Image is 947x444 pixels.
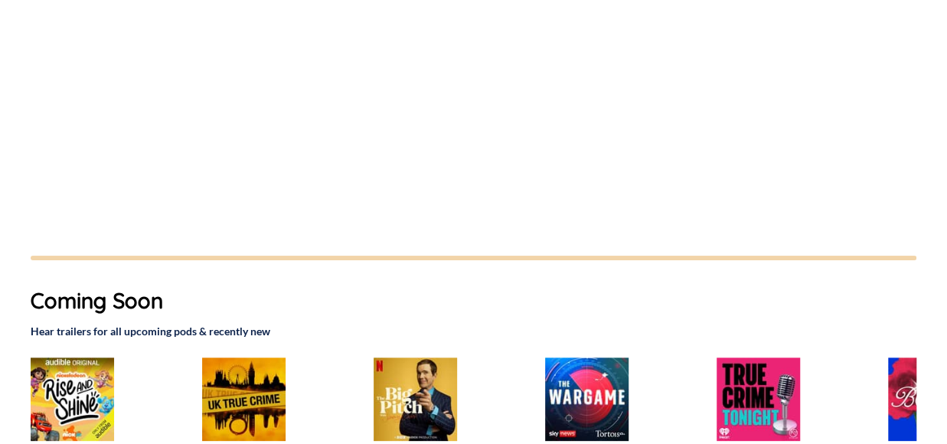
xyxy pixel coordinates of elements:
img: True Crime Tonight [717,357,800,441]
iframe: Advertisement [31,17,916,231]
h1: Coming Soon [31,285,916,317]
h2: Hear trailers for all upcoming pods & recently new [31,323,916,339]
img: The Big Pitch with Jimmy Carr [374,357,457,441]
img: UK True Crime Podcast [202,357,286,441]
img: Nick Jr’s Rise & Shine [31,357,114,441]
img: The Wargame [545,357,629,441]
